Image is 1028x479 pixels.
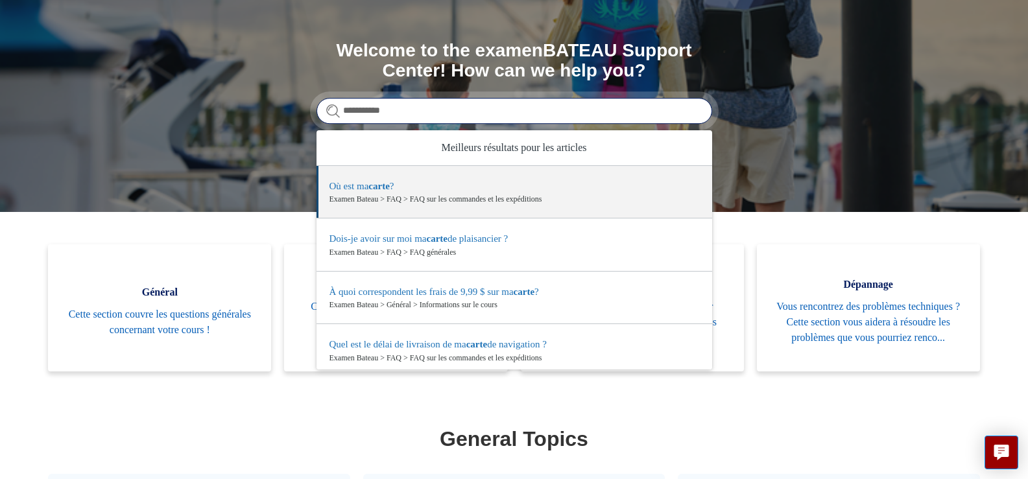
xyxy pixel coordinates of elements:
[67,285,252,300] span: Général
[757,244,980,371] a: Dépannage Vous rencontrez des problèmes techniques ? Cette section vous aidera à résoudre les pro...
[466,339,487,349] em: carte
[329,193,699,205] zd-autocomplete-breadcrumbs-multibrand: Examen Bateau > FAQ > FAQ sur les commandes et les expéditions
[48,244,271,371] a: Général Cette section couvre les questions générales concernant votre cours !
[329,181,394,194] zd-autocomplete-title-multibrand: Résultat suggéré 1 Où est ma carte?
[329,286,539,299] zd-autocomplete-title-multibrand: Résultat suggéré 3 À quoi correspondent les frais de 9,99 $ sur ma carte ?
[51,423,977,454] h1: General Topics
[514,286,534,297] em: carte
[304,277,488,292] span: FAQ
[426,233,447,244] em: carte
[368,181,389,191] em: carte
[329,352,699,364] zd-autocomplete-breadcrumbs-multibrand: Examen Bateau > FAQ > FAQ sur les commandes et les expéditions
[329,233,508,246] zd-autocomplete-title-multibrand: Résultat suggéré 2 Dois-je avoir sur moi ma carte de plaisancier ?
[304,299,488,345] span: Cette section répondra aux questions que vous pourriez avoir et qui ont déjà été posées auparavant !
[329,339,547,352] zd-autocomplete-title-multibrand: Résultat suggéré 4 Quel est le délai de livraison de ma carte de navigation ?
[317,41,712,81] h1: Welcome to the examenBATEAU Support Center! How can we help you?
[985,436,1018,469] button: Live chat
[329,246,699,258] zd-autocomplete-breadcrumbs-multibrand: Examen Bateau > FAQ > FAQ générales
[284,244,507,371] a: FAQ Cette section répondra aux questions que vous pourriez avoir et qui ont déjà été posées aupar...
[67,307,252,338] span: Cette section couvre les questions générales concernant votre cours !
[776,277,961,292] span: Dépannage
[329,299,699,310] zd-autocomplete-breadcrumbs-multibrand: Examen Bateau > Général > Informations sur le cours
[317,98,712,124] input: Search
[317,130,712,166] zd-autocomplete-header: Meilleurs résultats pour les articles
[776,299,961,345] span: Vous rencontrez des problèmes techniques ? Cette section vous aidera à résoudre les problèmes que...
